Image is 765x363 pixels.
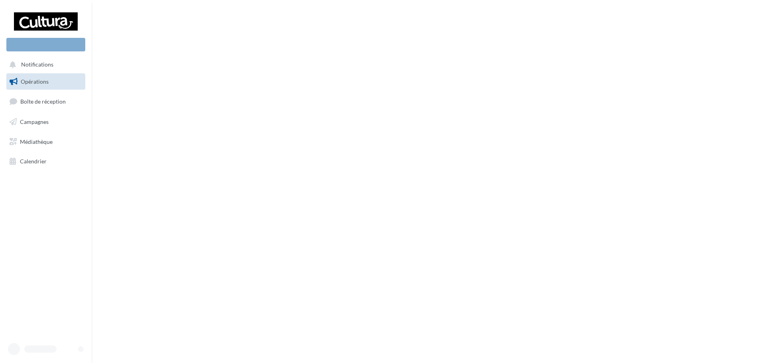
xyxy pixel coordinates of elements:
a: Campagnes [5,114,87,130]
a: Opérations [5,73,87,90]
a: Boîte de réception [5,93,87,110]
span: Campagnes [20,118,49,125]
a: Calendrier [5,153,87,170]
span: Boîte de réception [20,98,66,105]
a: Médiathèque [5,133,87,150]
span: Notifications [21,61,53,68]
span: Opérations [21,78,49,85]
div: Nouvelle campagne [6,38,85,51]
span: Médiathèque [20,138,53,145]
span: Calendrier [20,158,47,165]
